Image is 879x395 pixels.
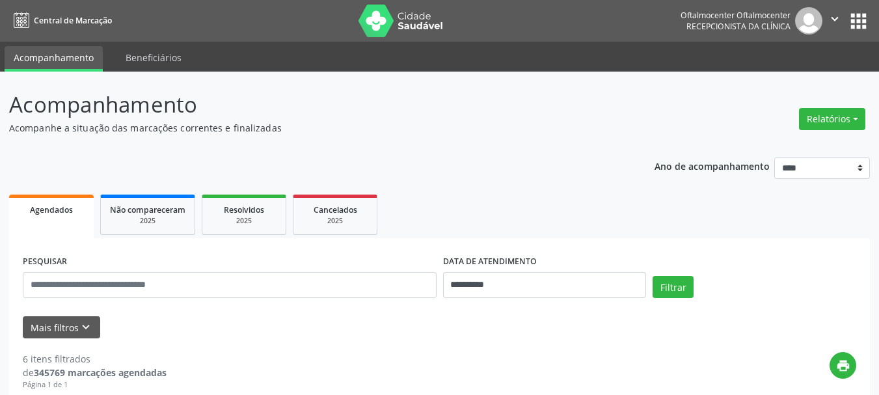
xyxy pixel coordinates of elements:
span: Central de Marcação [34,15,112,26]
label: DATA DE ATENDIMENTO [443,252,537,272]
div: Página 1 de 1 [23,379,167,390]
i:  [828,12,842,26]
img: img [795,7,822,34]
span: Cancelados [314,204,357,215]
div: 2025 [211,216,277,226]
strong: 345769 marcações agendadas [34,366,167,379]
i: keyboard_arrow_down [79,320,93,334]
div: de [23,366,167,379]
button: Mais filtroskeyboard_arrow_down [23,316,100,339]
a: Beneficiários [116,46,191,69]
div: 2025 [303,216,368,226]
div: 2025 [110,216,185,226]
p: Acompanhamento [9,89,612,121]
span: Agendados [30,204,73,215]
p: Ano de acompanhamento [655,157,770,174]
i: print [836,359,850,373]
div: Oftalmocenter Oftalmocenter [681,10,791,21]
button: apps [847,10,870,33]
span: Recepcionista da clínica [686,21,791,32]
button: print [830,352,856,379]
span: Resolvidos [224,204,264,215]
p: Acompanhe a situação das marcações correntes e finalizadas [9,121,612,135]
button:  [822,7,847,34]
a: Acompanhamento [5,46,103,72]
button: Relatórios [799,108,865,130]
label: PESQUISAR [23,252,67,272]
div: 6 itens filtrados [23,352,167,366]
span: Não compareceram [110,204,185,215]
a: Central de Marcação [9,10,112,31]
button: Filtrar [653,276,694,298]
